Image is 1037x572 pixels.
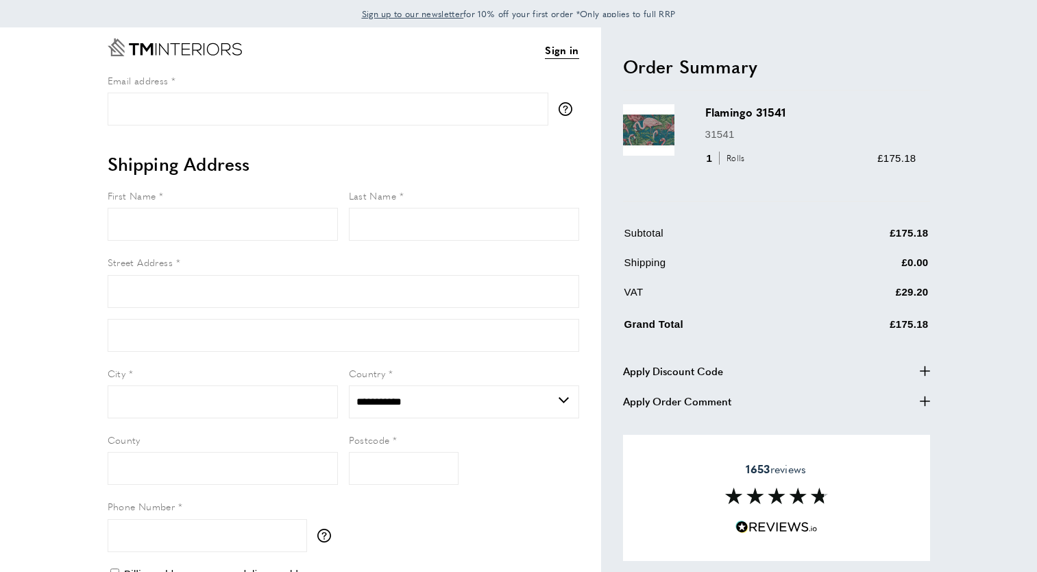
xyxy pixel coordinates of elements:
[559,102,579,116] button: More information
[735,521,818,534] img: Reviews.io 5 stars
[719,152,748,165] span: Rolls
[108,189,156,202] span: First Name
[317,529,338,543] button: More information
[705,104,916,120] h3: Flamingo 31541
[349,189,397,202] span: Last Name
[725,488,828,504] img: Reviews section
[362,8,464,20] span: Sign up to our newsletter
[624,313,808,343] td: Grand Total
[623,393,731,409] span: Apply Order Comment
[362,8,676,20] span: for 10% off your first order *Only applies to full RRP
[705,150,750,167] div: 1
[108,38,242,56] a: Go to Home page
[108,366,126,380] span: City
[362,7,464,21] a: Sign up to our newsletter
[809,313,929,343] td: £175.18
[349,366,386,380] span: Country
[809,254,929,281] td: £0.00
[108,255,173,269] span: Street Address
[349,433,390,446] span: Postcode
[623,104,674,156] img: Flamingo 31541
[746,461,770,477] strong: 1653
[108,433,141,446] span: County
[108,73,169,87] span: Email address
[705,126,916,143] p: 31541
[624,225,808,252] td: Subtotal
[809,284,929,311] td: £29.20
[746,462,806,476] span: reviews
[545,42,578,59] a: Sign in
[623,54,930,79] h2: Order Summary
[624,254,808,281] td: Shipping
[108,152,579,176] h2: Shipping Address
[877,152,916,164] span: £175.18
[108,499,175,513] span: Phone Number
[623,363,723,379] span: Apply Discount Code
[624,284,808,311] td: VAT
[809,225,929,252] td: £175.18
